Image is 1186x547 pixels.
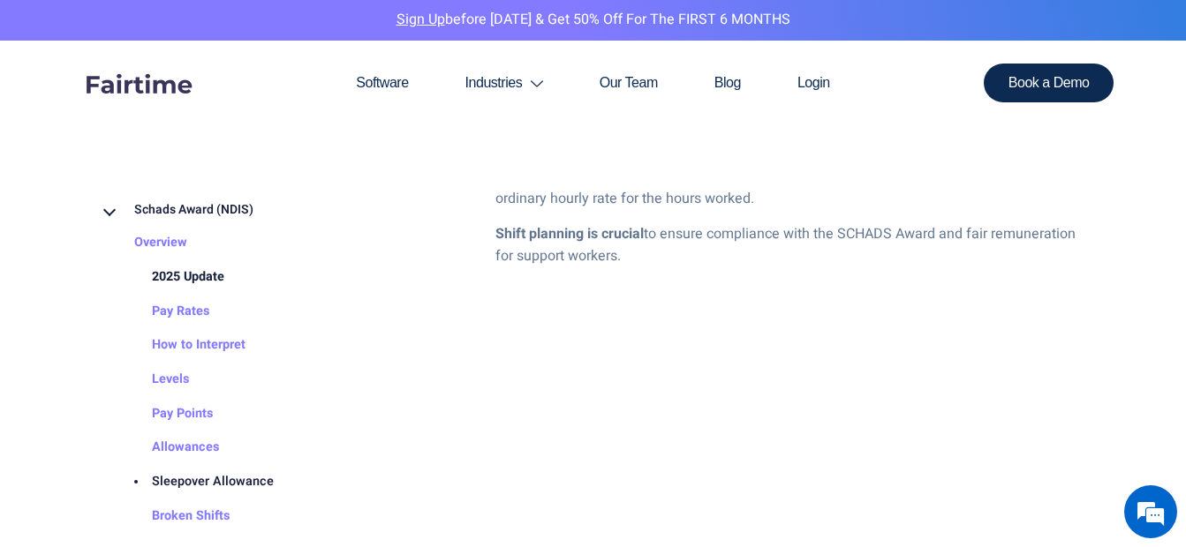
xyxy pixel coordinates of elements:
a: 2025 Update [117,260,224,295]
a: Pay Rates [117,295,209,329]
textarea: Type your message and hit 'Enter' [9,362,336,423]
a: Overview [99,226,187,260]
a: Sign Up [397,9,445,30]
a: Levels [117,363,189,397]
strong: Shift planning is crucial [495,223,644,244]
a: Broken Shifts [117,499,230,534]
a: Industries [437,41,571,125]
p: before [DATE] & Get 50% Off for the FIRST 6 MONTHS [13,9,1173,32]
a: Our Team [571,41,686,125]
a: Login [769,41,858,125]
span: We're online! [102,162,244,341]
a: Allowances [117,431,219,466]
p: to ensure compliance with the SCHADS Award and fair remuneration for support workers. [495,223,1088,268]
a: Pay Points [117,397,213,431]
a: Software [328,41,436,125]
a: How to Interpret [117,328,246,363]
a: Sleepover Allowance [117,465,274,499]
a: Schads Award (NDIS) [99,193,253,227]
a: Blog [686,41,769,125]
a: Book a Demo [984,64,1114,102]
span: Book a Demo [1008,76,1090,90]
